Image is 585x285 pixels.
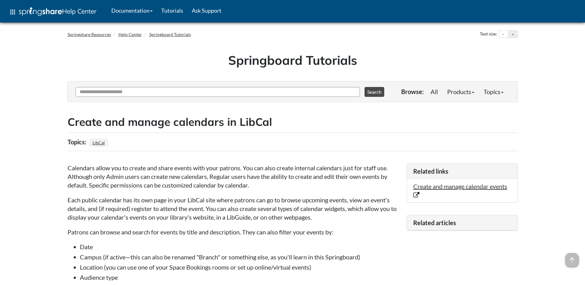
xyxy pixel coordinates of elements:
[68,196,401,221] p: Each public calendar has its own page in your LibCal site where patrons can go to browse upcoming...
[426,85,443,98] a: All
[68,228,401,236] p: Patrons can browse and search for events by title and description. They can also filter your even...
[80,253,401,261] li: Campus (if active—this can also be renamed "Branch" or something else, as you'll learn in this Sp...
[19,7,62,16] img: Springshare
[157,3,187,18] a: Tutorials
[565,254,579,261] a: arrow_upward
[92,138,106,147] a: LibCal
[187,3,226,18] a: Ask Support
[80,263,401,271] li: Location (you can use one of your Space Bookings rooms or set up online/virtual events)
[107,3,157,18] a: Documentation
[62,7,97,15] span: Help Center
[443,85,479,98] a: Products
[72,52,513,69] h1: Springboard Tutorials
[5,3,101,21] a: apps Help Center
[68,136,88,148] div: Topics:
[68,163,401,189] p: Calendars allow you to create and share events with your patrons. You can also create internal ca...
[9,8,16,16] span: apps
[479,85,508,98] a: Topics
[401,87,424,96] p: Browse:
[499,31,508,38] button: Decrease text size
[508,31,517,38] button: Increase text size
[80,273,401,282] li: Audience type
[413,219,456,226] span: Related articles
[413,167,448,175] span: Related links
[80,242,401,251] li: Date
[413,183,507,199] a: Create and manage calendar events
[565,253,579,266] span: arrow_upward
[365,87,384,97] button: Search
[68,32,111,37] a: Springshare Resources
[118,32,142,37] a: Help Center
[149,32,191,37] a: Springboard Tutorials
[68,114,518,130] h2: Create and manage calendars in LibCal
[479,30,498,38] div: Text size:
